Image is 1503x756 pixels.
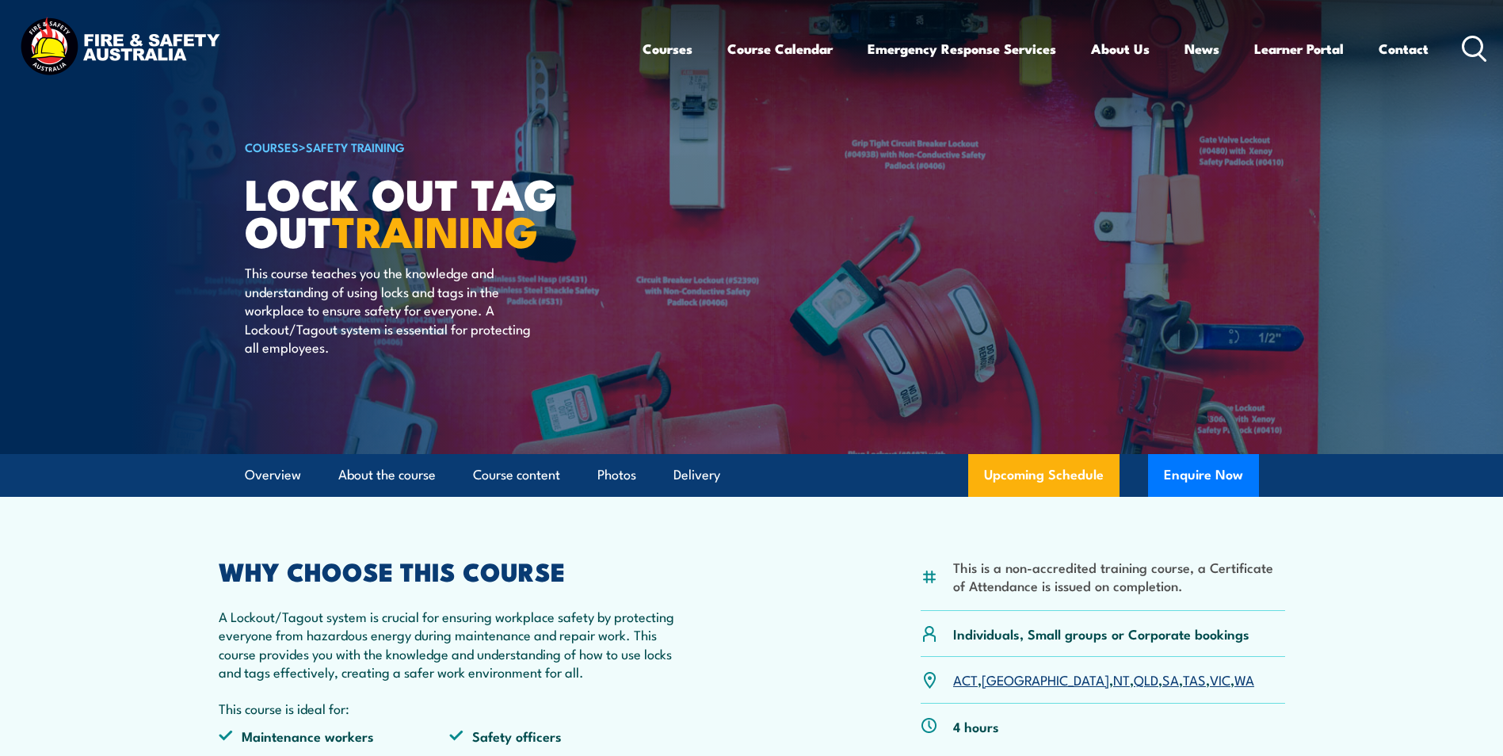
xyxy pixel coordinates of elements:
[338,454,436,496] a: About the course
[968,454,1120,497] a: Upcoming Schedule
[953,670,1254,689] p: , , , , , , ,
[449,727,681,745] li: Safety officers
[982,670,1109,689] a: [GEOGRAPHIC_DATA]
[245,454,301,496] a: Overview
[332,197,538,262] strong: TRAINING
[1210,670,1230,689] a: VIC
[673,454,720,496] a: Delivery
[1184,28,1219,70] a: News
[953,624,1249,643] p: Individuals, Small groups or Corporate bookings
[953,558,1285,595] li: This is a non-accredited training course, a Certificate of Attendance is issued on completion.
[219,699,681,717] p: This course is ideal for:
[219,727,450,745] li: Maintenance workers
[245,138,299,155] a: COURSES
[219,559,681,582] h2: WHY CHOOSE THIS COURSE
[953,670,978,689] a: ACT
[1234,670,1254,689] a: WA
[1254,28,1344,70] a: Learner Portal
[727,28,833,70] a: Course Calendar
[1183,670,1206,689] a: TAS
[219,607,681,682] p: A Lockout/Tagout system is crucial for ensuring workplace safety by protecting everyone from haza...
[597,454,636,496] a: Photos
[953,717,999,735] p: 4 hours
[473,454,560,496] a: Course content
[1134,670,1158,689] a: QLD
[643,28,692,70] a: Courses
[1379,28,1429,70] a: Contact
[306,138,405,155] a: Safety Training
[1148,454,1259,497] button: Enquire Now
[868,28,1056,70] a: Emergency Response Services
[245,174,636,248] h1: Lock Out Tag Out
[245,137,636,156] h6: >
[1113,670,1130,689] a: NT
[1091,28,1150,70] a: About Us
[245,263,534,356] p: This course teaches you the knowledge and understanding of using locks and tags in the workplace ...
[1162,670,1179,689] a: SA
